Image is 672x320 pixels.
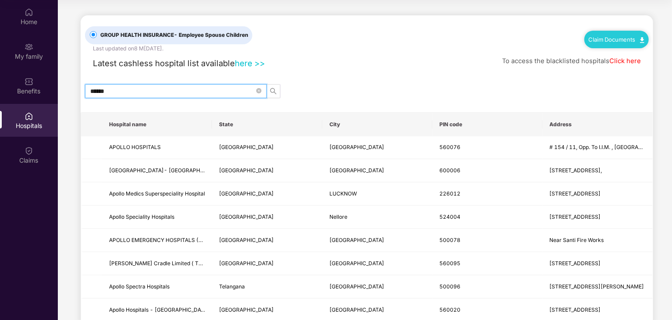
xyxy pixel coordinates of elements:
[97,31,252,39] span: GROUP HEALTH INSURANCE
[256,88,262,93] span: close-circle
[439,260,460,267] span: 560095
[25,112,33,121] img: svg+xml;base64,PHN2ZyBpZD0iSG9zcGl0YWxzIiB4bWxucz0iaHR0cDovL3d3dy53My5vcmcvMjAwMC9zdmciIHdpZHRoPS...
[102,136,212,160] td: APOLLO HOSPITALS
[102,182,212,206] td: Apollo Medics Superspeciality Hospital
[219,144,274,150] span: [GEOGRAPHIC_DATA]
[543,206,653,229] td: D. No. 16/111/133, Muthukar Road, Pinakini Nagar
[219,237,274,243] span: [GEOGRAPHIC_DATA]
[329,144,384,150] span: [GEOGRAPHIC_DATA]
[543,229,653,252] td: Near Santi Fire Works
[212,182,322,206] td: Uttar Pradesh
[235,58,265,68] a: here >>
[109,144,161,150] span: APOLLO HOSPITALS
[322,206,432,229] td: Nellore
[109,306,209,313] span: Apollo Hospitals - [GEOGRAPHIC_DATA]
[109,167,223,174] span: [GEOGRAPHIC_DATA]- [GEOGRAPHIC_DATA]
[439,306,460,313] span: 560020
[439,167,460,174] span: 600006
[329,283,384,290] span: [GEOGRAPHIC_DATA]
[543,113,653,136] th: Address
[329,190,357,197] span: LUCKNOW
[25,8,33,17] img: svg+xml;base64,PHN2ZyBpZD0iSG9tZSIgeG1sbnM9Imh0dHA6Ly93d3cudzMub3JnLzIwMDAvc3ZnIiB3aWR0aD0iMjAiIG...
[174,32,248,38] span: - Employee Spouse Children
[109,237,229,243] span: APOLLO EMERGENCY HOSPITALS (MALAKPET)
[439,213,460,220] span: 524004
[550,306,601,313] span: [STREET_ADDRESS]
[329,167,384,174] span: [GEOGRAPHIC_DATA]
[550,190,601,197] span: [STREET_ADDRESS]
[109,121,205,128] span: Hospital name
[102,159,212,182] td: APOLLO HOSPITALS- GREAMS ROAD
[322,275,432,299] td: Hyderabad
[219,167,274,174] span: [GEOGRAPHIC_DATA]
[109,213,174,220] span: Apollo Speciality Hospitals
[609,57,641,65] a: Click here
[212,206,322,229] td: Andhra Pradesh
[322,252,432,275] td: BANGALORE
[266,84,280,98] button: search
[212,252,322,275] td: Karnataka
[550,260,601,267] span: [STREET_ADDRESS]
[439,144,460,150] span: 560076
[329,213,347,220] span: Nellore
[219,190,274,197] span: [GEOGRAPHIC_DATA]
[102,275,212,299] td: Apollo Spectra Hospitals
[550,283,644,290] span: [STREET_ADDRESS][PERSON_NAME]
[439,190,460,197] span: 226012
[212,136,322,160] td: Karnataka
[256,87,262,95] span: close-circle
[102,206,212,229] td: Apollo Speciality Hospitals
[102,113,212,136] th: Hospital name
[439,237,460,243] span: 500078
[550,144,671,150] span: # 154 / 11, Opp. To I.I.M. , [GEOGRAPHIC_DATA],
[212,229,322,252] td: Andhra Pradesh
[267,88,280,95] span: search
[550,213,601,220] span: [STREET_ADDRESS]
[93,44,163,53] div: Last updated on 8 M[DATE] .
[550,167,602,174] span: [STREET_ADDRESS],
[212,159,322,182] td: Tamil Nadu
[322,229,432,252] td: Hyderabad
[109,190,205,197] span: Apollo Medics Superspeciality Hospital
[219,306,274,313] span: [GEOGRAPHIC_DATA]
[219,283,245,290] span: Telangana
[543,159,653,182] td: 21, Greams Road,
[550,237,604,243] span: Near Santi Fire Works
[543,252,653,275] td: No 58, 5th Cross, 18th main, 6th block, Koramangla
[109,283,170,290] span: Apollo Spectra Hospitals
[589,36,644,43] a: Claim Documents
[322,182,432,206] td: LUCKNOW
[212,113,322,136] th: State
[640,37,644,43] img: svg+xml;base64,PHN2ZyB4bWxucz0iaHR0cDovL3d3dy53My5vcmcvMjAwMC9zdmciIHdpZHRoPSIxMC40IiBoZWlnaHQ9Ij...
[550,121,646,128] span: Address
[432,113,542,136] th: PIN code
[439,283,460,290] span: 500096
[322,159,432,182] td: Chennai
[329,306,384,313] span: [GEOGRAPHIC_DATA]
[543,136,653,160] td: # 154 / 11, Opp. To I.I.M. , Bannerghatta Road,
[102,229,212,252] td: APOLLO EMERGENCY HOSPITALS (MALAKPET)
[219,260,274,267] span: [GEOGRAPHIC_DATA]
[93,58,235,68] span: Latest cashless hospital list available
[212,275,322,299] td: Telangana
[102,252,212,275] td: Apollo Koramangla Cradle Limited ( The Cradle )
[329,260,384,267] span: [GEOGRAPHIC_DATA]
[329,237,384,243] span: [GEOGRAPHIC_DATA]
[219,213,274,220] span: [GEOGRAPHIC_DATA]
[502,57,609,65] span: To access the blacklisted hospitals
[25,77,33,86] img: svg+xml;base64,PHN2ZyBpZD0iQmVuZWZpdHMiIHhtbG5zPSJodHRwOi8vd3d3LnczLm9yZy8yMDAwL3N2ZyIgd2lkdGg9Ij...
[322,113,432,136] th: City
[109,260,226,267] span: [PERSON_NAME] Cradle Limited ( The Cradle )
[322,136,432,160] td: BANGALORE
[543,275,653,299] td: 7-1-57/B, Shyam Karan Road, Ameerpet
[543,182,653,206] td: KBC-31,Sector-B,LDA Colony Kanpur Road, Sector B, LDA, Alambagh
[25,146,33,155] img: svg+xml;base64,PHN2ZyBpZD0iQ2xhaW0iIHhtbG5zPSJodHRwOi8vd3d3LnczLm9yZy8yMDAwL3N2ZyIgd2lkdGg9IjIwIi...
[25,43,33,51] img: svg+xml;base64,PHN2ZyB3aWR0aD0iMjAiIGhlaWdodD0iMjAiIHZpZXdCb3g9IjAgMCAyMCAyMCIgZmlsbD0ibm9uZSIgeG...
